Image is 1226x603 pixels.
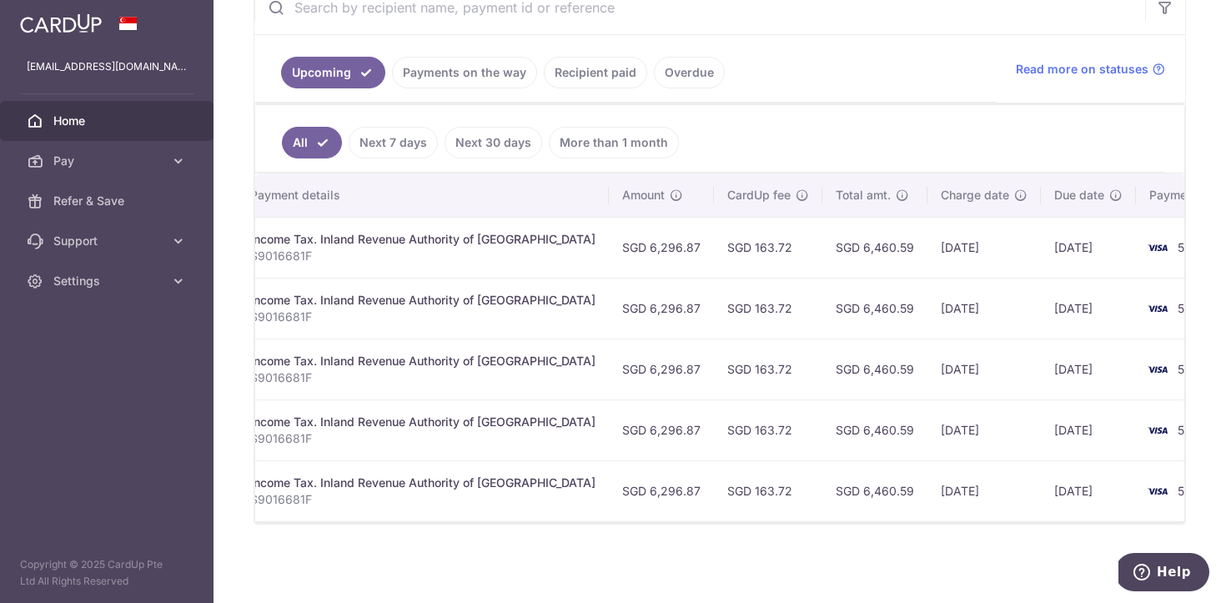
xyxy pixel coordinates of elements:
[727,187,791,204] span: CardUp fee
[281,57,385,88] a: Upcoming
[53,233,163,249] span: Support
[822,217,927,278] td: SGD 6,460.59
[1178,484,1204,498] span: 5891
[250,369,595,386] p: S9016681F
[609,278,714,339] td: SGD 6,296.87
[609,217,714,278] td: SGD 6,296.87
[714,278,822,339] td: SGD 163.72
[1041,339,1136,399] td: [DATE]
[549,127,679,158] a: More than 1 month
[53,273,163,289] span: Settings
[654,57,725,88] a: Overdue
[714,217,822,278] td: SGD 163.72
[927,339,1041,399] td: [DATE]
[927,278,1041,339] td: [DATE]
[1054,187,1104,204] span: Due date
[822,460,927,521] td: SGD 6,460.59
[714,399,822,460] td: SGD 163.72
[1016,61,1165,78] a: Read more on statuses
[544,57,647,88] a: Recipient paid
[1141,238,1174,258] img: Bank Card
[714,460,822,521] td: SGD 163.72
[1178,240,1204,254] span: 5891
[927,399,1041,460] td: [DATE]
[250,248,595,264] p: S9016681F
[53,193,163,209] span: Refer & Save
[822,339,927,399] td: SGD 6,460.59
[1141,420,1174,440] img: Bank Card
[1118,553,1209,595] iframe: Opens a widget where you can find more information
[622,187,665,204] span: Amount
[714,339,822,399] td: SGD 163.72
[1041,217,1136,278] td: [DATE]
[927,460,1041,521] td: [DATE]
[250,414,595,430] div: Income Tax. Inland Revenue Authority of [GEOGRAPHIC_DATA]
[836,187,891,204] span: Total amt.
[609,460,714,521] td: SGD 6,296.87
[1141,481,1174,501] img: Bank Card
[282,127,342,158] a: All
[53,153,163,169] span: Pay
[609,339,714,399] td: SGD 6,296.87
[250,231,595,248] div: Income Tax. Inland Revenue Authority of [GEOGRAPHIC_DATA]
[27,58,187,75] p: [EMAIL_ADDRESS][DOMAIN_NAME]
[1141,299,1174,319] img: Bank Card
[1141,359,1174,379] img: Bank Card
[822,278,927,339] td: SGD 6,460.59
[250,292,595,309] div: Income Tax. Inland Revenue Authority of [GEOGRAPHIC_DATA]
[392,57,537,88] a: Payments on the way
[1178,362,1204,376] span: 5891
[20,13,102,33] img: CardUp
[53,113,163,129] span: Home
[927,217,1041,278] td: [DATE]
[1178,423,1204,437] span: 5891
[1016,61,1148,78] span: Read more on statuses
[250,475,595,491] div: Income Tax. Inland Revenue Authority of [GEOGRAPHIC_DATA]
[250,491,595,508] p: S9016681F
[445,127,542,158] a: Next 30 days
[349,127,438,158] a: Next 7 days
[1041,460,1136,521] td: [DATE]
[250,309,595,325] p: S9016681F
[822,399,927,460] td: SGD 6,460.59
[237,173,609,217] th: Payment details
[1041,278,1136,339] td: [DATE]
[250,353,595,369] div: Income Tax. Inland Revenue Authority of [GEOGRAPHIC_DATA]
[1178,301,1204,315] span: 5891
[609,399,714,460] td: SGD 6,296.87
[250,430,595,447] p: S9016681F
[1041,399,1136,460] td: [DATE]
[941,187,1009,204] span: Charge date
